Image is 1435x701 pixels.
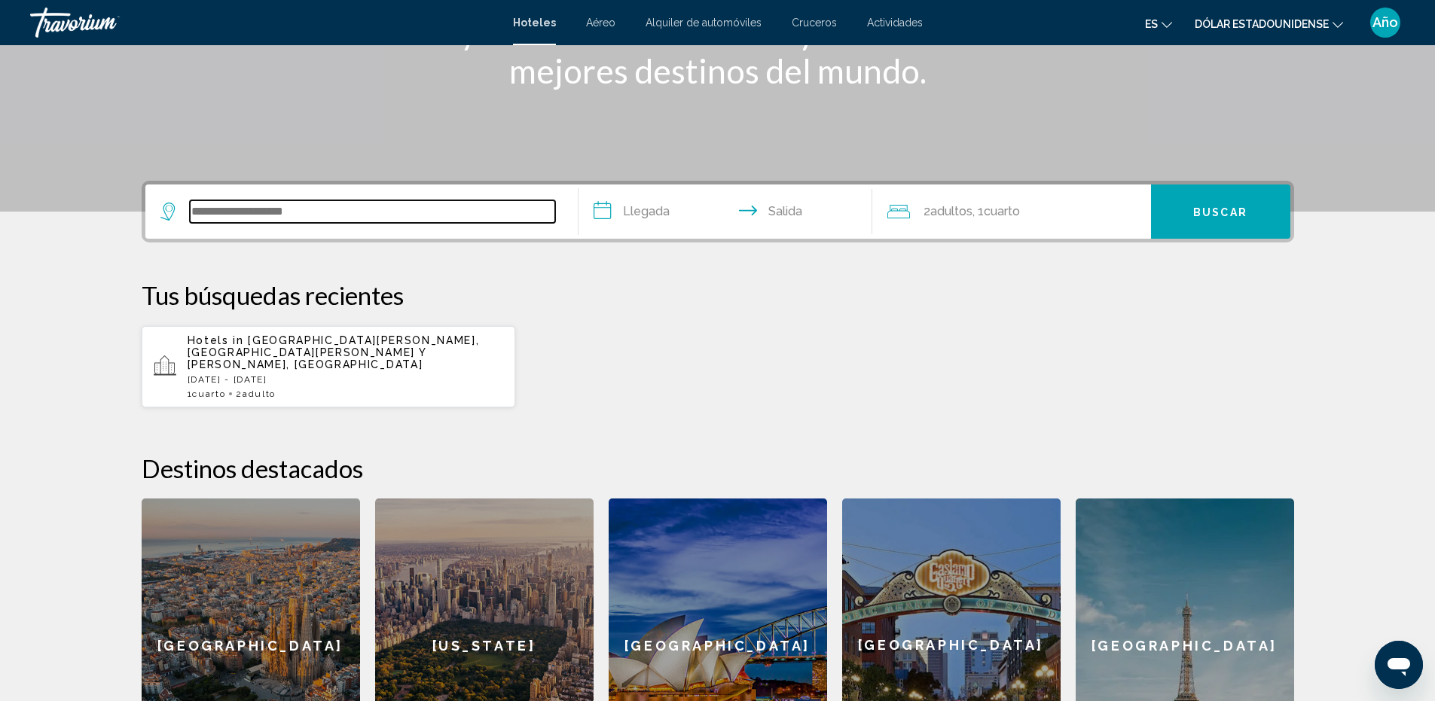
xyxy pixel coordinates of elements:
[236,389,276,399] span: 2
[924,204,930,218] font: 2
[1195,13,1343,35] button: Cambiar moneda
[142,325,516,408] button: Hotels in [GEOGRAPHIC_DATA][PERSON_NAME], [GEOGRAPHIC_DATA][PERSON_NAME] Y [PERSON_NAME], [GEOGRA...
[930,204,972,218] font: adultos
[192,389,225,399] span: Cuarto
[646,17,762,29] a: Alquiler de automóviles
[1151,184,1290,239] button: Buscar
[586,17,615,29] a: Aéreo
[1375,641,1423,689] iframe: Botón para iniciar la ventana de mensajería
[188,334,244,346] span: Hotels in
[1193,206,1247,218] font: Buscar
[188,389,226,399] span: 1
[142,280,1294,310] p: Tus búsquedas recientes
[188,334,480,370] span: [GEOGRAPHIC_DATA][PERSON_NAME], [GEOGRAPHIC_DATA][PERSON_NAME] Y [PERSON_NAME], [GEOGRAPHIC_DATA]
[1366,7,1405,38] button: Menú de usuario
[792,17,837,29] a: Cruceros
[30,8,498,38] a: Travorium
[1195,18,1329,30] font: Dólar estadounidense
[243,389,276,399] span: Adulto
[1145,18,1158,30] font: es
[872,184,1151,239] button: Viajeros: 2 adultos, 0 niños
[142,453,1294,483] h2: Destinos destacados
[1145,13,1172,35] button: Cambiar idioma
[513,17,556,29] a: Hoteles
[1372,14,1398,30] font: Año
[439,12,996,90] font: Ayudándole a encontrar y reservar los mejores destinos del mundo.
[579,184,872,239] button: Fechas de entrada y salida
[972,204,984,218] font: , 1
[145,184,1290,239] div: Widget de búsqueda
[984,204,1020,218] font: Cuarto
[867,17,923,29] a: Actividades
[188,374,504,385] p: [DATE] - [DATE]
